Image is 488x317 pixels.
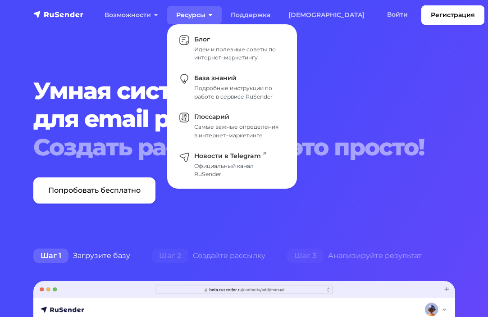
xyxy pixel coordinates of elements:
div: Идеи и полезные советы по интернет–маркетингу [194,45,282,62]
span: Глоссарий [194,113,229,121]
div: Загрузите базу [23,247,141,265]
h1: Умная система для email рассылок. [33,77,455,161]
a: Глоссарий Самые важные определения в интернет–маркетинге [172,107,292,145]
a: Блог Идеи и полезные советы по интернет–маркетингу [172,29,292,68]
a: Регистрация [421,5,484,25]
div: Создайте рассылку [141,247,276,265]
a: Ресурсы [167,6,222,24]
span: Новости в Telegram [194,152,266,160]
div: Официальный канал RuSender [194,162,282,179]
img: RuSender [33,10,84,19]
div: Анализируйте результат [276,247,433,265]
div: Подробные инструкции по работе в сервисе RuSender [194,84,282,101]
span: База знаний [194,74,237,82]
a: Поддержка [222,6,279,24]
div: Создать рассылку — это просто! [33,133,455,161]
a: База знаний Подробные инструкции по работе в сервисе RuSender [172,68,292,106]
a: Войти [378,5,417,24]
div: Самые важные определения в интернет–маркетинге [194,123,282,140]
a: Возможности [96,6,167,24]
a: [DEMOGRAPHIC_DATA] [279,6,374,24]
span: Шаг 2 [152,249,188,263]
a: Новости в Telegram Официальный канал RuSender [172,145,292,184]
span: Шаг 3 [287,249,324,263]
span: Шаг 1 [33,249,68,263]
a: Попробовать бесплатно [33,177,155,204]
span: Блог [194,35,210,43]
